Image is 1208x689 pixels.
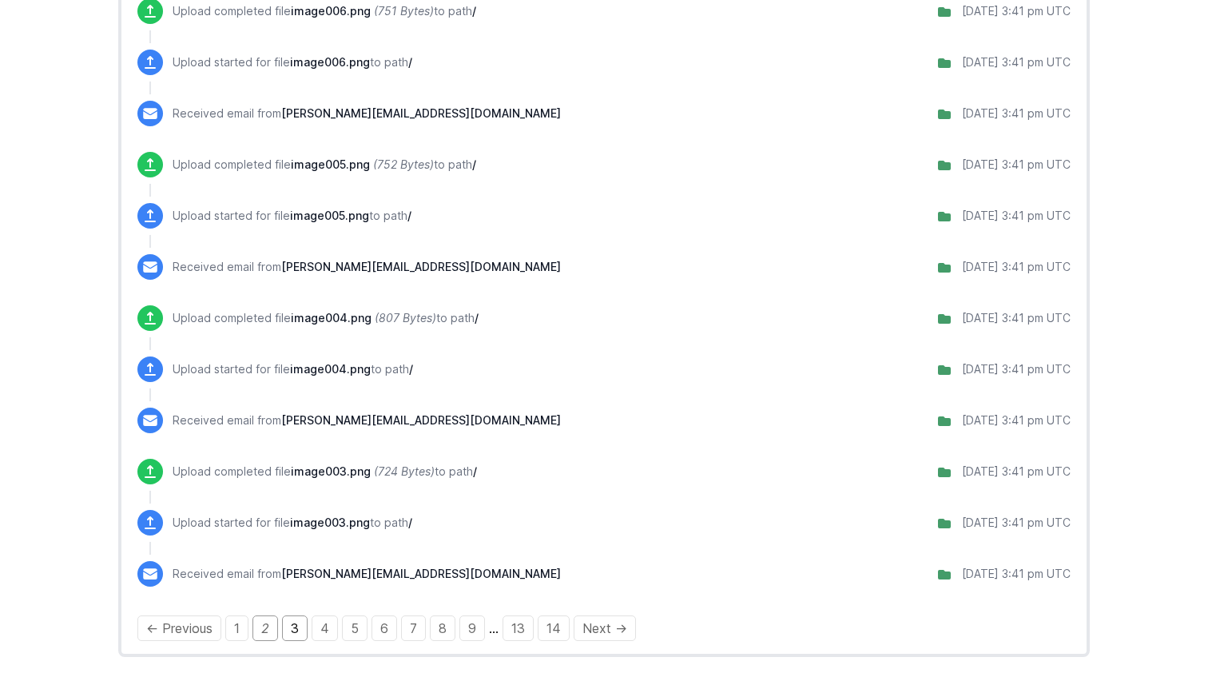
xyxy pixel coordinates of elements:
div: [DATE] 3:41 pm UTC [962,208,1071,224]
a: Page 6 [372,615,397,641]
div: [DATE] 3:41 pm UTC [962,361,1071,377]
span: [PERSON_NAME][EMAIL_ADDRESS][DOMAIN_NAME] [281,413,561,427]
p: Received email from [173,566,561,582]
div: [DATE] 3:41 pm UTC [962,464,1071,480]
a: Previous page [137,615,221,641]
p: Upload started for file to path [173,54,412,70]
div: [DATE] 3:41 pm UTC [962,310,1071,326]
div: [DATE] 3:41 pm UTC [962,3,1071,19]
p: Upload completed file to path [173,3,476,19]
a: Next page [574,615,636,641]
a: Page 8 [430,615,455,641]
span: image004.png [290,362,371,376]
iframe: Drift Widget Chat Controller [1128,609,1189,670]
p: Received email from [173,412,561,428]
span: / [472,157,476,171]
a: Page 3 [282,615,308,641]
i: (724 Bytes) [374,464,435,478]
p: Upload completed file to path [173,310,479,326]
span: image004.png [291,311,372,325]
div: [DATE] 3:41 pm UTC [962,157,1071,173]
span: [PERSON_NAME][EMAIL_ADDRESS][DOMAIN_NAME] [281,567,561,580]
a: Page 13 [503,615,534,641]
div: [DATE] 3:41 pm UTC [962,259,1071,275]
span: / [409,362,413,376]
div: [DATE] 3:41 pm UTC [962,412,1071,428]
a: Page 5 [342,615,368,641]
span: image005.png [290,209,369,222]
div: [DATE] 3:41 pm UTC [962,54,1071,70]
div: [DATE] 3:41 pm UTC [962,566,1071,582]
span: / [407,209,411,222]
span: [PERSON_NAME][EMAIL_ADDRESS][DOMAIN_NAME] [281,106,561,120]
span: / [408,55,412,69]
i: (752 Bytes) [373,157,434,171]
span: image006.png [291,4,371,18]
span: [PERSON_NAME][EMAIL_ADDRESS][DOMAIN_NAME] [281,260,561,273]
p: Received email from [173,259,561,275]
div: [DATE] 3:41 pm UTC [962,515,1071,531]
i: (751 Bytes) [374,4,434,18]
div: Pagination [137,619,1071,638]
a: Page 4 [312,615,338,641]
span: / [473,464,477,478]
span: / [472,4,476,18]
i: (807 Bytes) [375,311,436,325]
em: Page 2 [252,615,278,641]
p: Upload started for file to path [173,208,411,224]
a: Page 14 [538,615,570,641]
span: image003.png [291,464,371,478]
p: Upload started for file to path [173,515,412,531]
p: Upload started for file to path [173,361,413,377]
span: image005.png [291,157,370,171]
a: Page 7 [401,615,426,641]
a: Page 9 [459,615,485,641]
a: Page 1 [225,615,248,641]
span: … [489,620,499,636]
p: Upload completed file to path [173,464,477,480]
p: Received email from [173,106,561,121]
span: / [475,311,479,325]
span: image003.png [290,516,370,529]
p: Upload completed file to path [173,157,476,173]
div: [DATE] 3:41 pm UTC [962,106,1071,121]
span: / [408,516,412,529]
span: image006.png [290,55,370,69]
